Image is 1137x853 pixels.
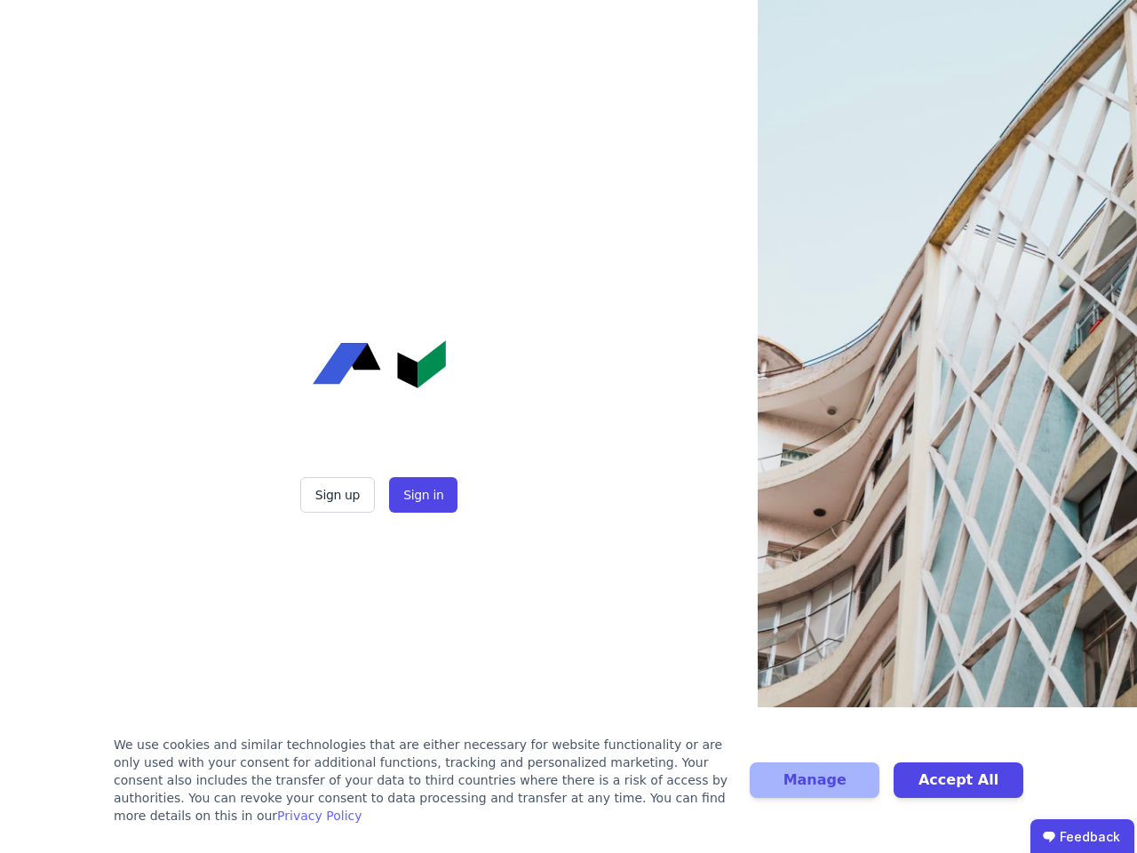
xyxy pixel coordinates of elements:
a: Privacy Policy [277,809,362,823]
div: We use cookies and similar technologies that are either necessary for website functionality or ar... [114,736,728,825]
button: Accept All [894,762,1023,798]
img: Concular [313,340,446,388]
button: Sign up [300,477,375,513]
button: Sign in [389,477,457,513]
button: Manage [750,762,879,798]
